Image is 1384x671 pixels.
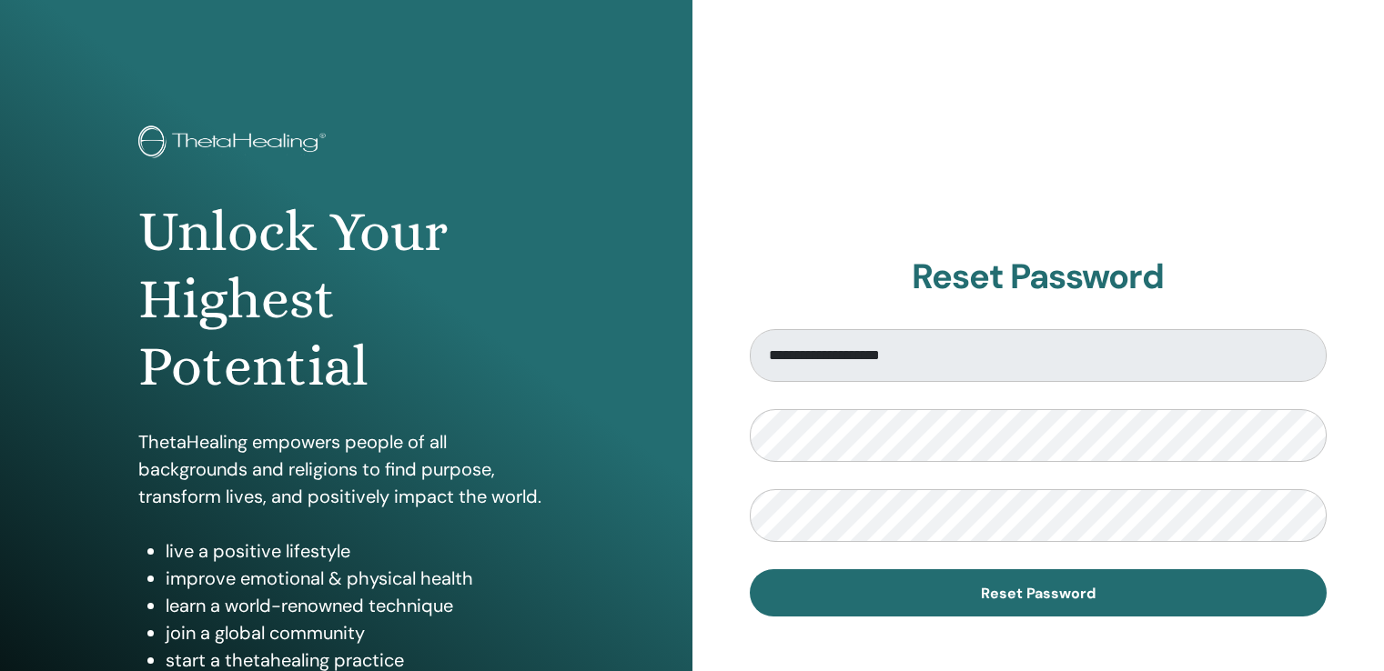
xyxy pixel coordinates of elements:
[138,428,554,510] p: ThetaHealing empowers people of all backgrounds and religions to find purpose, transform lives, a...
[750,256,1328,298] h2: Reset Password
[166,565,554,592] li: improve emotional & physical health
[981,584,1096,603] span: Reset Password
[166,592,554,619] li: learn a world-renowned technique
[750,569,1328,616] button: Reset Password
[138,198,554,401] h1: Unlock Your Highest Potential
[166,537,554,565] li: live a positive lifestyle
[166,619,554,646] li: join a global community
